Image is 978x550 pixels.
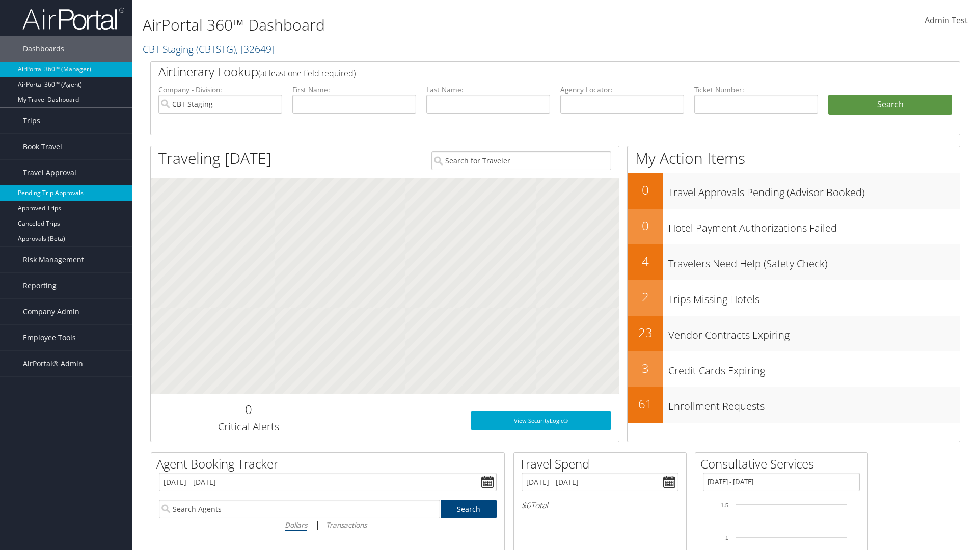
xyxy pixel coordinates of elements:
[628,280,960,316] a: 2Trips Missing Hotels
[426,85,550,95] label: Last Name:
[196,42,236,56] span: ( CBTSTG )
[628,387,960,423] a: 61Enrollment Requests
[668,359,960,378] h3: Credit Cards Expiring
[23,299,79,324] span: Company Admin
[628,209,960,244] a: 0Hotel Payment Authorizations Failed
[721,502,728,508] tspan: 1.5
[285,520,307,530] i: Dollars
[236,42,275,56] span: , [ 32649 ]
[628,253,663,270] h2: 4
[159,500,440,518] input: Search Agents
[628,360,663,377] h2: 3
[668,323,960,342] h3: Vendor Contracts Expiring
[725,535,728,541] tspan: 1
[628,395,663,413] h2: 61
[628,324,663,341] h2: 23
[925,15,968,26] span: Admin Test
[628,351,960,387] a: 3Credit Cards Expiring
[23,134,62,159] span: Book Travel
[828,95,952,115] button: Search
[560,85,684,95] label: Agency Locator:
[628,244,960,280] a: 4Travelers Need Help (Safety Check)
[143,14,693,36] h1: AirPortal 360™ Dashboard
[522,500,531,511] span: $0
[628,181,663,199] h2: 0
[159,518,497,531] div: |
[156,455,504,473] h2: Agent Booking Tracker
[23,160,76,185] span: Travel Approval
[158,63,885,80] h2: Airtinerary Lookup
[628,173,960,209] a: 0Travel Approvals Pending (Advisor Booked)
[23,273,57,298] span: Reporting
[292,85,416,95] label: First Name:
[628,316,960,351] a: 23Vendor Contracts Expiring
[668,252,960,271] h3: Travelers Need Help (Safety Check)
[441,500,497,518] a: Search
[700,455,867,473] h2: Consultative Services
[158,148,271,169] h1: Traveling [DATE]
[326,520,367,530] i: Transactions
[431,151,611,170] input: Search for Traveler
[668,180,960,200] h3: Travel Approvals Pending (Advisor Booked)
[158,401,338,418] h2: 0
[668,216,960,235] h3: Hotel Payment Authorizations Failed
[628,148,960,169] h1: My Action Items
[258,68,356,79] span: (at least one field required)
[925,5,968,37] a: Admin Test
[23,108,40,133] span: Trips
[23,325,76,350] span: Employee Tools
[158,420,338,434] h3: Critical Alerts
[23,247,84,272] span: Risk Management
[668,394,960,414] h3: Enrollment Requests
[668,287,960,307] h3: Trips Missing Hotels
[23,36,64,62] span: Dashboards
[158,85,282,95] label: Company - Division:
[143,42,275,56] a: CBT Staging
[628,288,663,306] h2: 2
[694,85,818,95] label: Ticket Number:
[522,500,678,511] h6: Total
[471,411,611,430] a: View SecurityLogic®
[23,351,83,376] span: AirPortal® Admin
[22,7,124,31] img: airportal-logo.png
[519,455,686,473] h2: Travel Spend
[628,217,663,234] h2: 0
